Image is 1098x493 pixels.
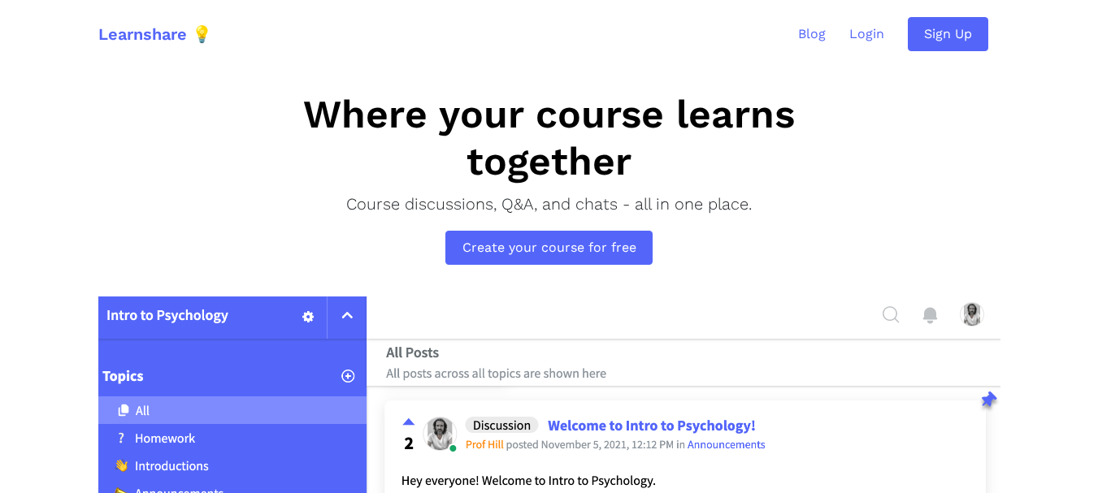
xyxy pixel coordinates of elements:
a: Blog [787,13,838,54]
a: Learnshare 💡 [98,12,212,56]
a: Sign Up [908,17,988,51]
h1: Where your course learns together [253,91,846,184]
a: Login [838,13,896,54]
p: Course discussions, Q&A, and chats - all in one place. [253,191,846,217]
a: Create your course for free [445,231,652,265]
